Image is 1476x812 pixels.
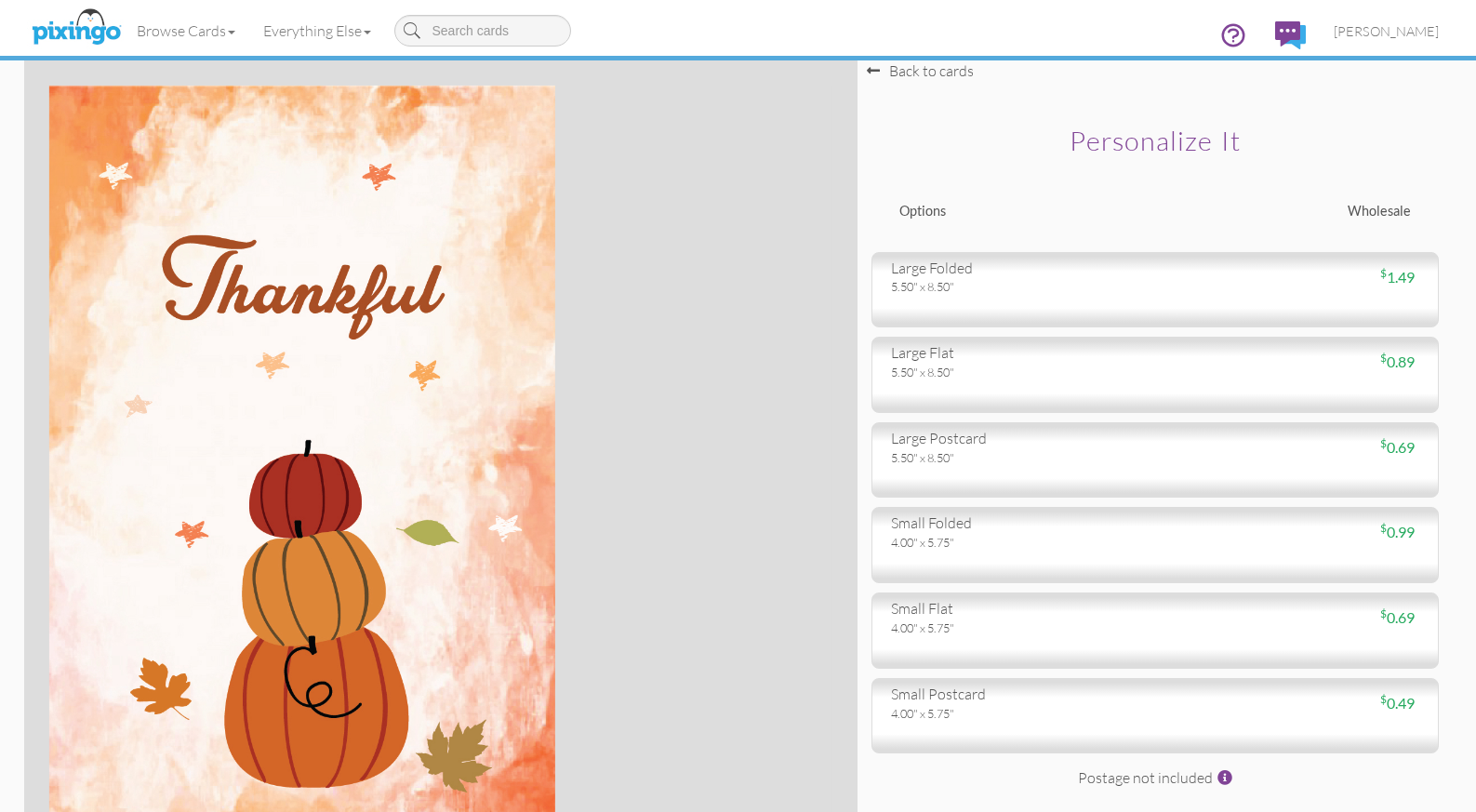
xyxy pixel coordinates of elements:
[1380,353,1415,370] span: 0.89
[891,705,1141,722] div: 4.00" x 5.75"
[1334,23,1439,39] span: [PERSON_NAME]
[1380,266,1387,280] sup: $
[891,598,1141,619] div: small flat
[891,619,1141,636] div: 4.00" x 5.75"
[1380,438,1415,456] span: 0.69
[123,7,249,54] a: Browse Cards
[891,428,1141,449] div: large postcard
[891,364,1141,380] div: 5.50" x 8.50"
[891,278,1141,295] div: 5.50" x 8.50"
[1380,268,1415,286] span: 1.49
[1380,436,1387,450] sup: $
[891,534,1141,551] div: 4.00" x 5.75"
[885,202,1155,221] div: Options
[1380,521,1387,535] sup: $
[1380,694,1415,712] span: 0.49
[891,684,1141,705] div: small postcard
[1320,7,1453,55] a: [PERSON_NAME]
[1275,21,1306,49] img: comments.svg
[891,258,1141,279] div: large folded
[394,15,571,47] input: Search cards
[891,342,1141,364] div: large flat
[1380,608,1415,626] span: 0.69
[1380,351,1387,365] sup: $
[27,5,126,51] img: pixingo logo
[1380,523,1415,540] span: 0.99
[1380,692,1387,706] sup: $
[249,7,385,54] a: Everything Else
[891,449,1141,466] div: 5.50" x 8.50"
[891,512,1141,534] div: small folded
[904,126,1406,156] h2: Personalize it
[1155,202,1425,221] div: Wholesale
[1380,606,1387,620] sup: $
